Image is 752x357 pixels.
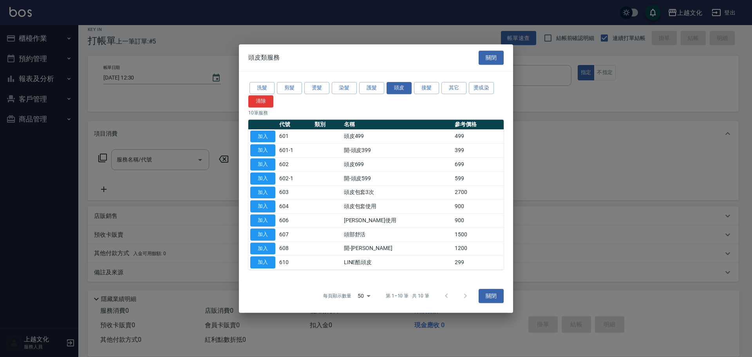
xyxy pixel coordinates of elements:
[342,256,453,270] td: LINE酷頭皮
[479,51,504,65] button: 關閉
[250,228,275,241] button: 加入
[277,241,313,256] td: 608
[277,143,313,158] td: 601-1
[359,82,384,94] button: 護髮
[387,82,412,94] button: 頭皮
[248,109,504,116] p: 10 筆服務
[342,143,453,158] td: 開-頭皮399
[453,199,504,214] td: 900
[250,187,275,199] button: 加入
[414,82,439,94] button: 接髮
[250,172,275,185] button: 加入
[342,158,453,172] td: 頭皮699
[386,292,429,299] p: 第 1–10 筆 共 10 筆
[453,241,504,256] td: 1200
[249,82,275,94] button: 洗髮
[453,227,504,241] td: 1500
[323,292,351,299] p: 每頁顯示數量
[332,82,357,94] button: 染髮
[342,129,453,143] td: 頭皮499
[277,185,313,199] td: 603
[453,158,504,172] td: 699
[342,199,453,214] td: 頭皮包套使用
[277,158,313,172] td: 602
[453,129,504,143] td: 499
[250,200,275,212] button: 加入
[342,185,453,199] td: 頭皮包套3次
[479,289,504,303] button: 關閉
[342,214,453,228] td: [PERSON_NAME]使用
[250,214,275,227] button: 加入
[250,256,275,268] button: 加入
[342,171,453,185] td: 開-頭皮599
[354,285,373,306] div: 50
[469,82,494,94] button: 燙或染
[250,130,275,143] button: 加入
[250,158,275,170] button: 加入
[453,256,504,270] td: 299
[453,143,504,158] td: 399
[313,120,342,130] th: 類別
[453,120,504,130] th: 參考價格
[277,227,313,241] td: 607
[342,227,453,241] td: 頭部舒活
[304,82,329,94] button: 燙髮
[248,54,280,62] span: 頭皮類服務
[277,256,313,270] td: 610
[277,82,302,94] button: 剪髮
[441,82,466,94] button: 其它
[453,185,504,199] td: 2700
[277,171,313,185] td: 602-1
[277,199,313,214] td: 604
[250,243,275,255] button: 加入
[342,241,453,256] td: 開-[PERSON_NAME]
[342,120,453,130] th: 名稱
[248,95,273,107] button: 清除
[277,214,313,228] td: 606
[277,120,313,130] th: 代號
[250,144,275,156] button: 加入
[453,214,504,228] td: 900
[453,171,504,185] td: 599
[277,129,313,143] td: 601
